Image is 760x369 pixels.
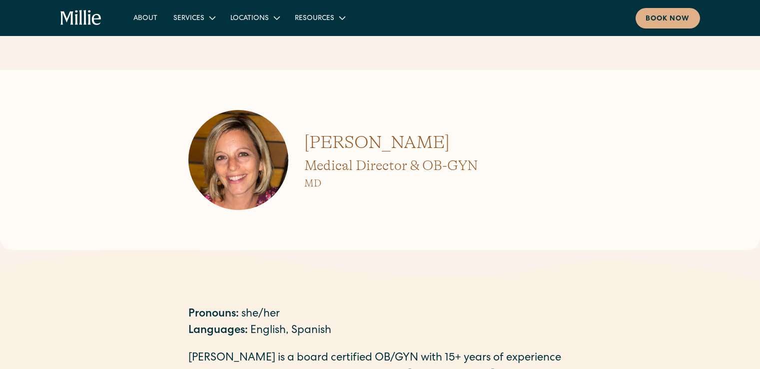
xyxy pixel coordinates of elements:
div: Locations [230,13,269,24]
div: Resources [287,9,352,26]
div: English, Spanish [250,323,331,339]
img: Amy Kane profile photo [188,110,288,210]
div: Services [165,9,222,26]
div: Resources [295,13,334,24]
div: Book now [646,14,690,24]
h3: MD [304,176,478,191]
a: home [60,10,102,26]
strong: Pronouns: [188,309,239,320]
h2: Medical Director & OB-GYN [304,156,478,175]
div: Services [173,13,204,24]
a: About [125,9,165,26]
strong: Languages: [188,325,248,336]
div: Locations [222,9,287,26]
h1: [PERSON_NAME] [304,129,478,156]
a: Book now [636,8,700,28]
div: she/her [241,306,280,323]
